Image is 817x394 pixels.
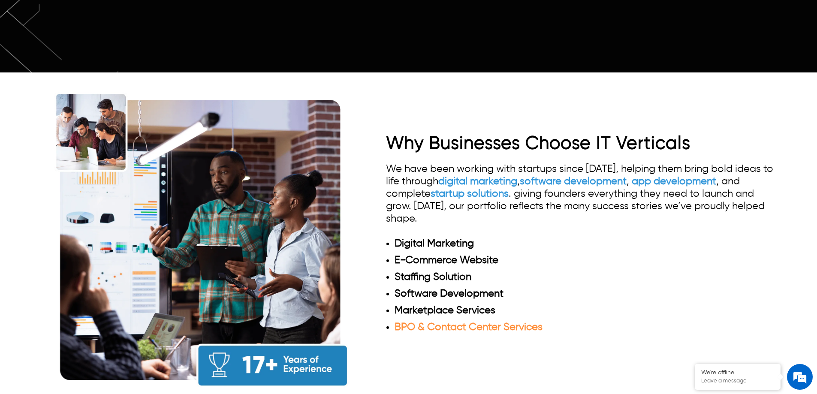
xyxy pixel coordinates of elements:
[395,322,543,332] a: BPO & Contact Center Services
[141,4,161,25] div: Minimize live chat window
[4,234,163,264] textarea: Type your message and click 'Submit'
[701,378,774,385] p: Leave a message
[59,225,65,230] img: salesiqlogo_leal7QplfZFryJ6FIlVepeu7OftD7mt8q6exU6-34PB8prfIgodN67KcxXM9Y7JQ_.png
[67,225,109,231] em: Driven by SalesIQ
[395,305,495,316] a: Marketplace Services
[395,238,474,249] a: Digital Marketing
[438,176,517,186] a: digital marketing
[395,289,503,299] a: Software Development
[51,90,352,390] img: startups
[15,51,36,56] img: logo_Zg8I0qSkbAqR2WFHt3p6CTuqpyXMFPubPcD2OT02zFN43Cy9FUNNG3NEPhM_Q1qe_.png
[431,189,509,199] a: startup solutions
[386,163,776,338] div: We have been working with startups since [DATE], helping them bring bold ideas to life through , ...
[395,272,471,282] a: Staffing Solution
[386,135,690,153] strong: Why Businesses Choose IT Verticals
[18,108,150,195] span: We are offline. Please leave us a message.
[701,369,774,376] div: We're offline
[632,176,716,186] a: app development
[395,255,498,265] a: E-Commerce Website
[126,264,156,276] em: Submit
[520,176,627,186] a: software development
[45,48,144,59] div: Leave a message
